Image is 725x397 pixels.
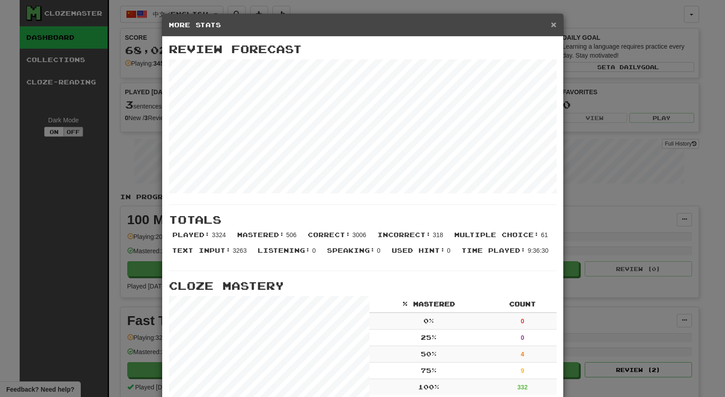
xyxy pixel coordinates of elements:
[454,231,539,238] span: Multiple Choice :
[169,214,557,226] h3: Totals
[517,384,528,391] strong: 332
[377,231,431,238] span: Incorrect :
[169,280,557,292] h3: Cloze Mastery
[369,379,489,396] td: 100 %
[369,313,489,330] td: 0 %
[521,318,524,325] strong: 0
[369,363,489,379] td: 75 %
[369,330,489,346] td: 25 %
[489,296,557,313] th: Count
[303,230,373,246] li: 3006
[457,246,555,262] li: 9:36:30
[392,247,445,254] span: Used Hint :
[323,246,387,262] li: 0
[521,351,524,358] strong: 4
[172,231,210,238] span: Played :
[551,19,556,29] span: ×
[253,246,323,262] li: 0
[169,43,557,55] h3: Review Forecast
[258,247,310,254] span: Listening :
[373,230,450,246] li: 318
[237,231,285,238] span: Mastered :
[308,231,351,238] span: Correct :
[168,246,253,262] li: 3263
[461,247,526,254] span: Time Played :
[387,246,457,262] li: 0
[168,230,232,246] li: 3324
[521,367,524,374] strong: 9
[169,21,557,29] h5: More Stats
[521,334,524,341] strong: 0
[327,247,375,254] span: Speaking :
[172,247,231,254] span: Text Input :
[450,230,554,246] li: 61
[369,346,489,363] td: 50 %
[551,20,556,29] button: Close
[369,296,489,313] th: % Mastered
[233,230,303,246] li: 506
